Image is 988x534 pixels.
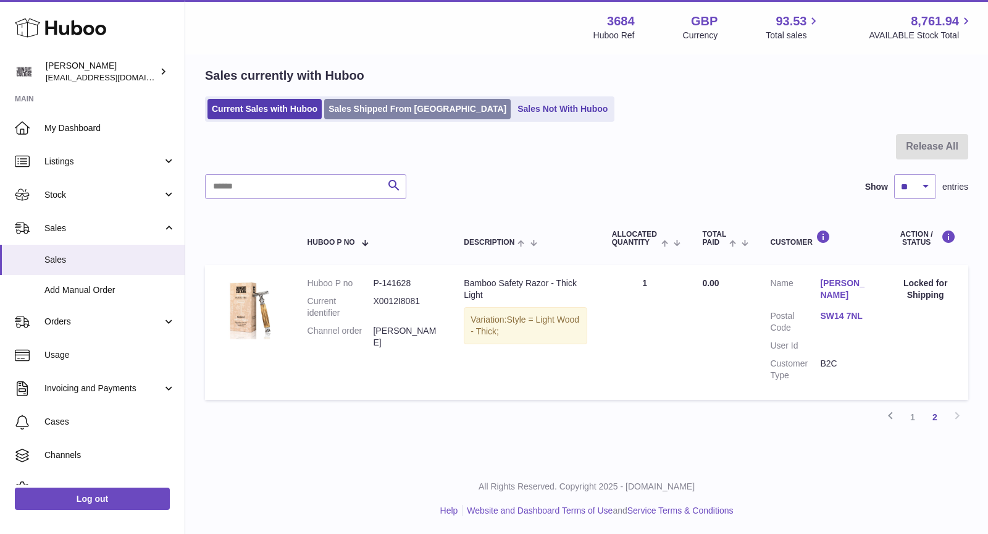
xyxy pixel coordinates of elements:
[217,278,279,339] img: 36841753445738.jpg
[308,239,355,247] span: Huboo P no
[44,254,175,266] span: Sales
[612,231,658,247] span: ALLOCATED Quantity
[513,99,612,119] a: Sales Not With Huboo
[373,278,439,289] dd: P-141628
[869,30,973,41] span: AVAILABLE Stock Total
[820,278,870,301] a: [PERSON_NAME]
[44,122,175,134] span: My Dashboard
[44,284,175,296] span: Add Manual Order
[15,62,33,81] img: theinternationalventure@gmail.com
[471,315,579,336] span: Style = Light Wood - Thick;
[44,383,162,394] span: Invoicing and Payments
[924,406,946,428] a: 2
[467,506,613,515] a: Website and Dashboard Terms of Use
[205,67,364,84] h2: Sales currently with Huboo
[593,30,635,41] div: Huboo Ref
[463,505,733,517] li: and
[44,189,162,201] span: Stock
[895,278,956,301] div: Locked for Shipping
[770,310,820,334] dt: Postal Code
[440,506,458,515] a: Help
[373,295,439,319] dd: X0012I8081
[308,325,374,349] dt: Channel order
[207,99,322,119] a: Current Sales with Huboo
[44,349,175,361] span: Usage
[46,72,182,82] span: [EMAIL_ADDRESS][DOMAIN_NAME]
[44,222,162,234] span: Sales
[44,483,175,494] span: Settings
[627,506,734,515] a: Service Terms & Conditions
[308,295,374,319] dt: Current identifier
[46,60,157,83] div: [PERSON_NAME]
[44,416,175,428] span: Cases
[820,310,870,322] a: SW14 7NL
[464,278,587,301] div: Bamboo Safety Razor - Thick Light
[770,340,820,352] dt: User Id
[464,239,514,247] span: Description
[691,13,718,30] strong: GBP
[869,13,973,41] a: 8,761.94 AVAILABLE Stock Total
[324,99,511,119] a: Sales Shipped From [GEOGRAPHIC_DATA]
[766,30,821,41] span: Total sales
[15,488,170,510] a: Log out
[702,278,719,288] span: 0.00
[308,278,374,289] dt: Huboo P no
[942,181,968,193] span: entries
[195,481,978,493] p: All Rights Reserved. Copyright 2025 - [DOMAIN_NAME]
[373,325,439,349] dd: [PERSON_NAME]
[600,265,690,399] td: 1
[770,278,820,304] dt: Name
[911,13,959,30] span: 8,761.94
[44,156,162,167] span: Listings
[766,13,821,41] a: 93.53 Total sales
[44,316,162,328] span: Orders
[895,230,956,247] div: Action / Status
[770,230,870,247] div: Customer
[607,13,635,30] strong: 3684
[464,307,587,344] div: Variation:
[776,13,806,30] span: 93.53
[902,406,924,428] a: 1
[865,181,888,193] label: Show
[44,449,175,461] span: Channels
[820,358,870,381] dd: B2C
[770,358,820,381] dt: Customer Type
[683,30,718,41] div: Currency
[702,231,726,247] span: Total paid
